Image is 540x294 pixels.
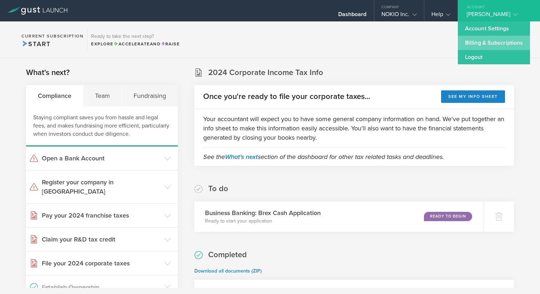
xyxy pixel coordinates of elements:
[381,11,417,21] div: NOKIO Inc.
[87,29,183,51] div: Ready to take the next step?ExploreAccelerateandRaise
[91,41,180,47] div: Explore
[21,40,50,48] span: Start
[42,178,161,196] h3: Register your company in [GEOGRAPHIC_DATA]
[203,153,444,161] em: See the section of the dashboard for other tax related tasks and deadlines.
[21,34,84,38] h2: Current Subscription
[42,235,161,244] h3: Claim your R&D tax credit
[42,259,161,268] h3: File your 2024 corporate taxes
[504,260,540,294] iframe: Chat Widget
[26,106,178,146] div: Staying compliant saves you from hassle and legal fees, and makes fundraising more efficient, par...
[83,85,122,106] div: Team
[26,85,83,106] div: Compliance
[203,91,370,102] h2: Once you're ready to file your corporate taxes...
[431,11,450,21] div: Help
[42,211,161,220] h3: Pay your 2024 franchise taxes
[225,153,258,161] a: What's next
[26,68,70,78] h2: What's next?
[338,11,367,21] div: Dashboard
[208,250,247,260] h2: Completed
[424,212,472,221] div: Ready to Begin
[91,34,180,39] h3: Ready to take the next step?
[467,11,527,21] div: [PERSON_NAME]
[208,68,323,78] h2: 2024 Corporate Income Tax Info
[122,85,177,106] div: Fundraising
[194,201,484,232] div: Business Banking: Brex Cash ApplicationReady to start your applicationReady to Begin
[161,41,180,46] span: Raise
[208,184,228,194] h2: To do
[203,114,505,142] p: Your accountant will expect you to have some general company information on hand. We've put toget...
[114,41,150,46] span: Accelerate
[441,90,505,103] button: See my info sheet
[205,208,321,218] h3: Business Banking: Brex Cash Application
[194,268,262,274] a: Download all documents (ZIP)
[42,154,161,163] h3: Open a Bank Account
[42,283,161,292] h3: Establish Ownership
[114,41,161,46] span: and
[205,218,321,225] p: Ready to start your application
